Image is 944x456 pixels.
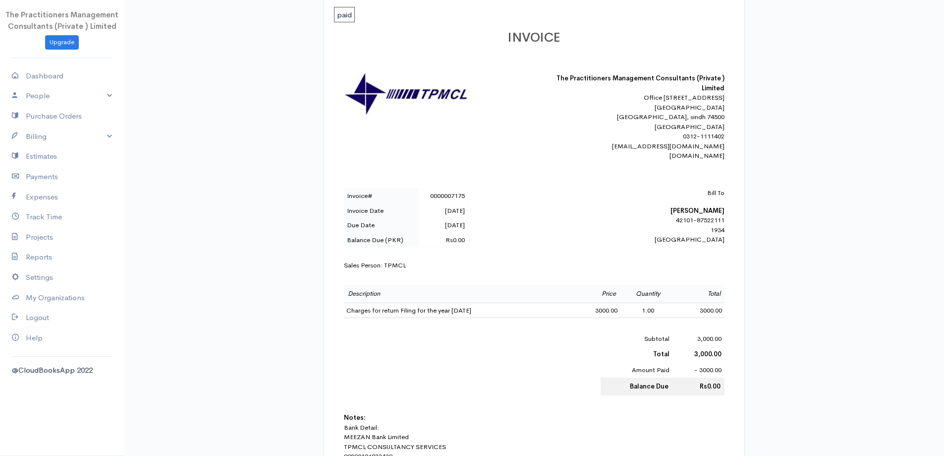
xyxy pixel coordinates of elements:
[601,378,673,395] td: Balance Due
[344,218,419,233] td: Due Date
[344,189,419,203] td: Invoice#
[620,303,676,318] td: 1.00
[344,233,419,248] td: Balance Due (PKR)
[672,378,724,395] td: Rs0.00
[419,189,467,203] td: 0000007175
[419,233,467,248] td: Rs0.00
[620,285,676,303] td: Quantity
[344,73,468,116] img: logo-30862.jpg
[344,285,572,303] td: Description
[5,10,118,31] span: The Practitioners Management Consultants (Private ) Limited
[556,74,724,92] b: The Practitioners Management Consultants (Private ) Limited
[45,35,79,50] a: Upgrade
[419,218,467,233] td: [DATE]
[551,188,724,198] p: Bill To
[344,203,419,218] td: Invoice Date
[653,350,669,358] b: Total
[572,303,620,318] td: 3000.00
[334,7,355,22] span: paid
[676,303,724,318] td: 3000.00
[551,93,724,161] div: Office [STREET_ADDRESS] [GEOGRAPHIC_DATA] [GEOGRAPHIC_DATA], sindh 74500 [GEOGRAPHIC_DATA] 0312-1...
[551,188,724,245] div: 42101-87522111 1934 [GEOGRAPHIC_DATA]
[344,31,724,45] h1: INVOICE
[344,413,366,422] b: Notes:
[670,206,724,215] b: [PERSON_NAME]
[419,203,467,218] td: [DATE]
[672,331,724,347] td: 3,000.00
[672,362,724,378] td: - 3000.00
[694,350,722,358] b: 3,000.00
[601,331,673,347] td: Subtotal
[601,362,673,378] td: Amount Paid
[344,261,724,270] div: Sales Person: TPMCL
[12,365,112,376] div: @CloudBooksApp 2022
[676,285,724,303] td: Total
[344,303,572,318] td: Charges for return Filing for the year [DATE]
[572,285,620,303] td: Price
